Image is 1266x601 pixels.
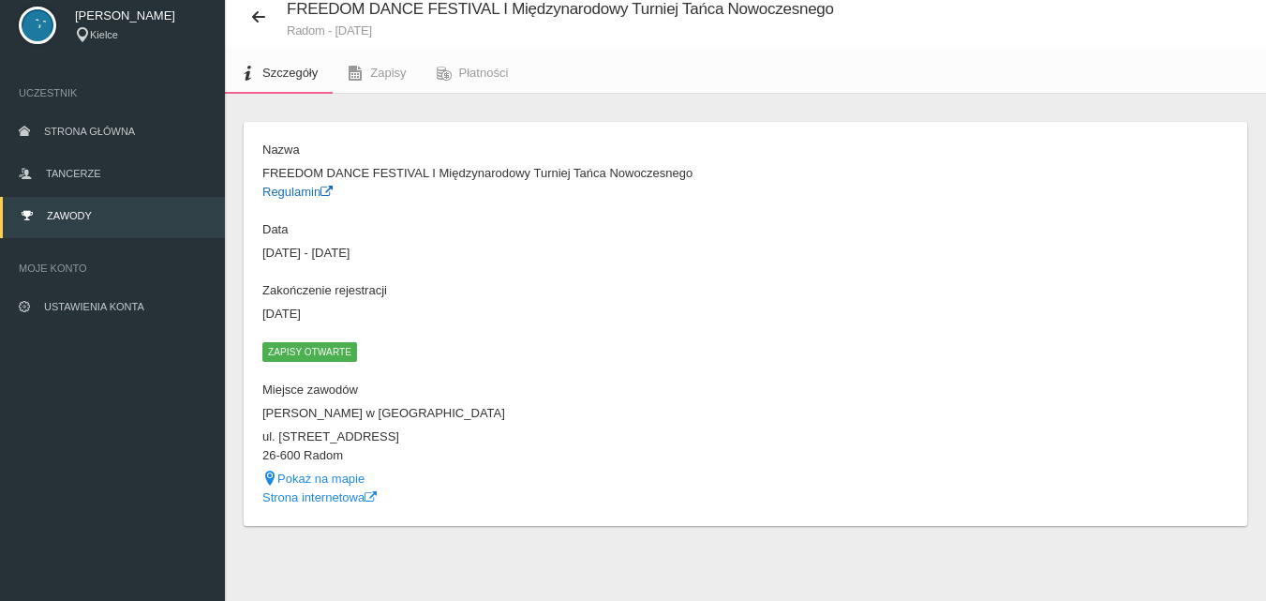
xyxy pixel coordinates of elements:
a: Szczegóły [225,53,333,94]
span: Tancerze [46,168,100,179]
span: Moje konto [19,259,206,278]
a: Pokaż na mapie [262,472,365,486]
dd: FREEDOM DANCE FESTIVAL I Międzynarodowy Turniej Tańca Nowoczesnego [262,164,737,183]
dd: [DATE] [262,305,737,323]
span: Zapisy [370,66,406,80]
a: Regulamin [262,185,333,199]
dt: Nazwa [262,141,737,159]
span: Płatności [459,66,509,80]
span: Szczegóły [262,66,318,80]
span: Zapisy otwarte [262,342,357,361]
a: Zapisy [333,53,421,94]
dt: Zakończenie rejestracji [262,281,737,300]
dd: 26-600 Radom [262,446,737,465]
dt: Data [262,220,737,239]
a: Płatności [422,53,524,94]
dd: ul. [STREET_ADDRESS] [262,428,737,446]
span: Zawody [47,210,92,221]
small: Radom - [DATE] [287,24,834,37]
dd: [DATE] - [DATE] [262,244,737,263]
span: [PERSON_NAME] [75,7,206,25]
a: Strona internetowa [262,490,377,504]
span: Uczestnik [19,83,206,102]
a: Zapisy otwarte [262,344,357,358]
dd: [PERSON_NAME] w [GEOGRAPHIC_DATA] [262,404,737,423]
img: svg [19,7,56,44]
div: Kielce [75,27,206,43]
dt: Miejsce zawodów [262,381,737,399]
span: Ustawienia konta [44,301,144,312]
span: Strona główna [44,126,135,137]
